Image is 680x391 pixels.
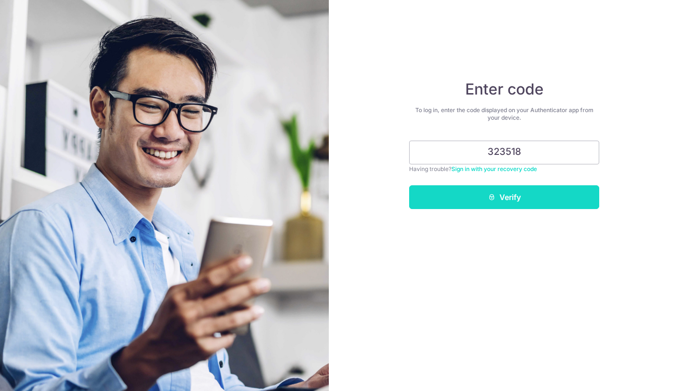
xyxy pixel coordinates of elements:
button: Verify [409,185,599,209]
div: To log in, enter the code displayed on your Authenticator app from your device. [409,106,599,122]
a: Sign in with your recovery code [451,165,537,172]
h4: Enter code [409,80,599,99]
div: Having trouble? [409,164,599,174]
input: Enter 6 digit code [409,141,599,164]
